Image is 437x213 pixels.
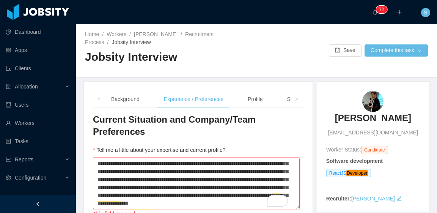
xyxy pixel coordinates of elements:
[397,9,402,15] i: icon: plus
[15,156,33,163] span: Reports
[129,31,131,37] span: /
[93,147,231,153] label: Tell me a little about your expertise and current profile?
[326,158,383,164] strong: Software development
[85,49,256,65] h2: Jobsity Interview
[362,91,384,112] img: a9a3f669-f647-4b26-8b32-d809a085ca33_68ded06cb88dc-90w.png
[379,6,382,13] p: 7
[107,31,126,37] a: Workers
[6,115,70,131] a: icon: userWorkers
[15,175,46,181] span: Configuration
[134,31,178,37] a: [PERSON_NAME]
[365,44,428,57] button: Complete this taskicon: down
[85,31,214,45] a: Recruitment Process
[15,84,38,90] span: Allocation
[424,8,427,17] span: S
[97,97,101,101] i: icon: left
[361,146,388,154] span: Candidate
[326,147,361,153] span: Worker Status:
[105,91,146,108] div: Background
[158,91,230,108] div: Experience / Preferences
[376,6,387,13] sup: 72
[382,6,384,13] p: 2
[328,129,418,137] span: [EMAIL_ADDRESS][DOMAIN_NAME]
[6,134,70,149] a: icon: profileTasks
[102,31,104,37] span: /
[93,114,303,138] h3: Current Situation and Company/Team Preferences
[396,196,402,201] i: icon: edit
[281,91,316,108] div: Soft Skills
[346,170,368,176] em: Developer
[329,44,362,57] button: icon: saveSave
[85,31,99,37] a: Home
[6,84,11,89] i: icon: solution
[351,196,395,202] a: [PERSON_NAME]
[107,39,109,45] span: /
[295,97,299,101] i: icon: right
[6,157,11,162] i: icon: line-chart
[181,31,182,37] span: /
[373,9,378,15] i: icon: bell
[326,169,371,177] span: ReactJS
[326,196,351,202] strong: Recruiter:
[335,112,411,129] a: [PERSON_NAME]
[335,112,411,124] h3: [PERSON_NAME]
[6,97,70,112] a: icon: robotUsers
[6,43,70,58] a: icon: appstoreApps
[112,39,151,45] span: Jobsity Interview
[6,175,11,180] i: icon: setting
[242,91,269,108] div: Profile
[6,24,70,39] a: icon: pie-chartDashboard
[6,61,70,76] a: icon: auditClients
[93,158,300,209] textarea: To enrich screen reader interactions, please activate Accessibility in Grammarly extension settings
